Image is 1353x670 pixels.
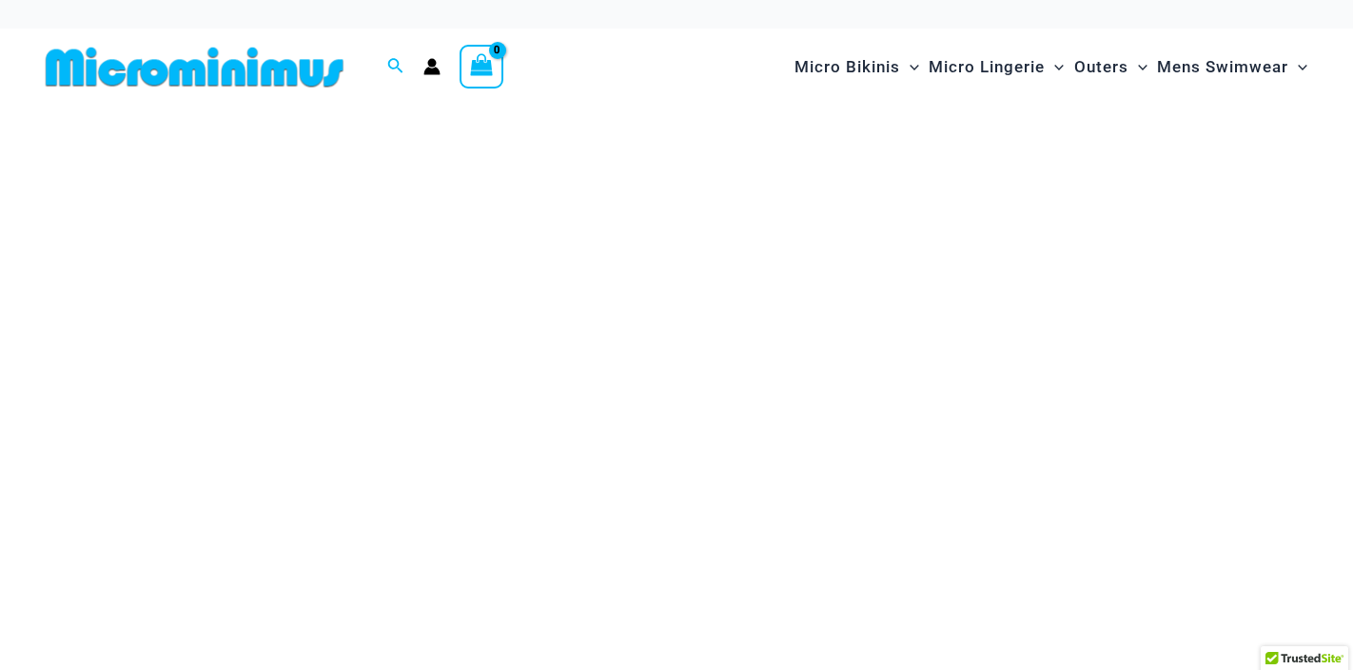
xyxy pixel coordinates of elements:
a: Mens SwimwearMenu ToggleMenu Toggle [1152,38,1312,96]
span: Menu Toggle [1045,43,1064,91]
span: Micro Bikinis [794,43,900,91]
a: View Shopping Cart, empty [460,45,503,89]
span: Mens Swimwear [1157,43,1288,91]
a: OutersMenu ToggleMenu Toggle [1069,38,1152,96]
a: Micro LingerieMenu ToggleMenu Toggle [924,38,1069,96]
a: Account icon link [423,58,441,75]
nav: Site Navigation [787,35,1315,99]
span: Outers [1074,43,1128,91]
span: Menu Toggle [1128,43,1147,91]
a: Micro BikinisMenu ToggleMenu Toggle [790,38,924,96]
span: Micro Lingerie [929,43,1045,91]
span: Menu Toggle [1288,43,1307,91]
img: MM SHOP LOGO FLAT [38,46,351,89]
a: Search icon link [387,55,404,79]
span: Menu Toggle [900,43,919,91]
